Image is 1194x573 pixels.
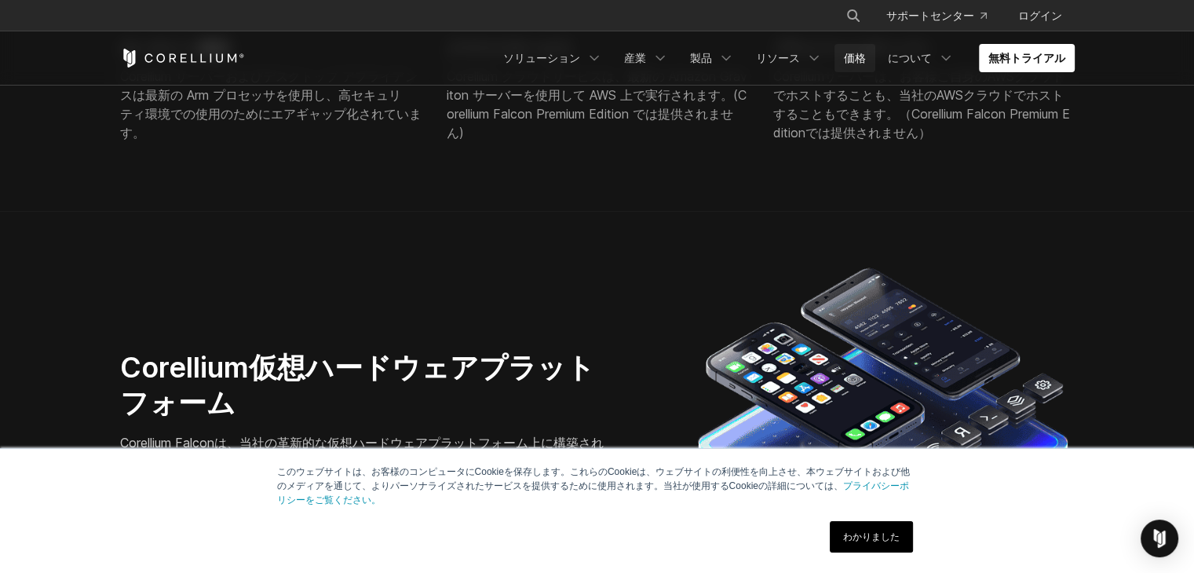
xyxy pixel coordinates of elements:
div: ナビゲーションメニュー [494,44,1075,72]
div: ナビゲーションメニュー [827,2,1075,30]
font: ソリューション [503,51,580,64]
font: 製品 [690,51,712,64]
font: Corellium仮想ハードウェアプラットフォーム [120,350,595,420]
font: について [888,51,932,64]
font: 無料トライアル [988,51,1065,64]
font: ログイン [1018,9,1062,22]
font: 価格 [844,51,866,64]
font: Corellium Falconは、当社の革新的な仮想ハードウェアプラットフォーム上に構築されています。サイバーセキュリティの最前線で優位に立つために必要な強力なツールを、研究開発チームに提供で... [120,435,604,488]
font: サポートセンター [886,9,974,22]
a: わかりました [830,521,913,553]
font: わかりました [843,531,900,542]
font: このウェブサイトは、お客様のコンピュータにCookieを保存します。これらのCookieは、ウェブサイトの利便性を向上させ、本ウェブサイトおよび他のメディアを通じて、よりパーソナライズされたサー... [277,466,911,491]
font: 産業 [624,51,646,64]
a: コレリウムホーム [120,49,245,68]
button: 検索 [839,2,867,30]
font: リソース [756,51,800,64]
div: インターコムメッセンジャーを開く [1141,520,1178,557]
